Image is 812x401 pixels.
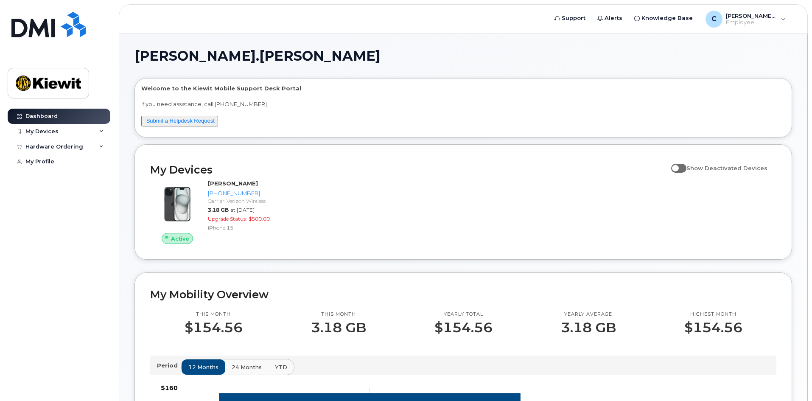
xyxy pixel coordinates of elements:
[232,363,262,371] span: 24 months
[185,311,243,318] p: This month
[671,160,678,167] input: Show Deactivated Devices
[208,197,296,205] div: Carrier: Verizon Wireless
[185,320,243,335] p: $154.56
[161,384,178,392] tspan: $160
[208,224,296,231] div: iPhone 15
[311,311,366,318] p: This month
[141,100,785,108] p: If you need assistance, call [PHONE_NUMBER]
[141,84,785,93] p: Welcome to the Kiewit Mobile Support Desk Portal
[275,363,287,371] span: YTD
[150,163,667,176] h2: My Devices
[684,320,742,335] p: $154.56
[208,216,247,222] span: Upgrade Status:
[208,189,296,197] div: [PHONE_NUMBER]
[171,235,189,243] span: Active
[157,184,198,224] img: iPhone_15_Black.png
[311,320,366,335] p: 3.18 GB
[230,207,255,213] span: at [DATE]
[684,311,742,318] p: Highest month
[434,320,493,335] p: $154.56
[686,165,767,171] span: Show Deactivated Devices
[150,179,299,244] a: Active[PERSON_NAME][PHONE_NUMBER]Carrier: Verizon Wireless3.18 GBat [DATE]Upgrade Status:$500.00i...
[134,50,381,62] span: [PERSON_NAME].[PERSON_NAME]
[208,180,258,187] strong: [PERSON_NAME]
[249,216,270,222] span: $500.00
[561,320,616,335] p: 3.18 GB
[146,118,215,124] a: Submit a Helpdesk Request
[434,311,493,318] p: Yearly total
[561,311,616,318] p: Yearly average
[150,288,776,301] h2: My Mobility Overview
[157,362,181,370] p: Period
[208,207,229,213] span: 3.18 GB
[141,116,218,126] button: Submit a Helpdesk Request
